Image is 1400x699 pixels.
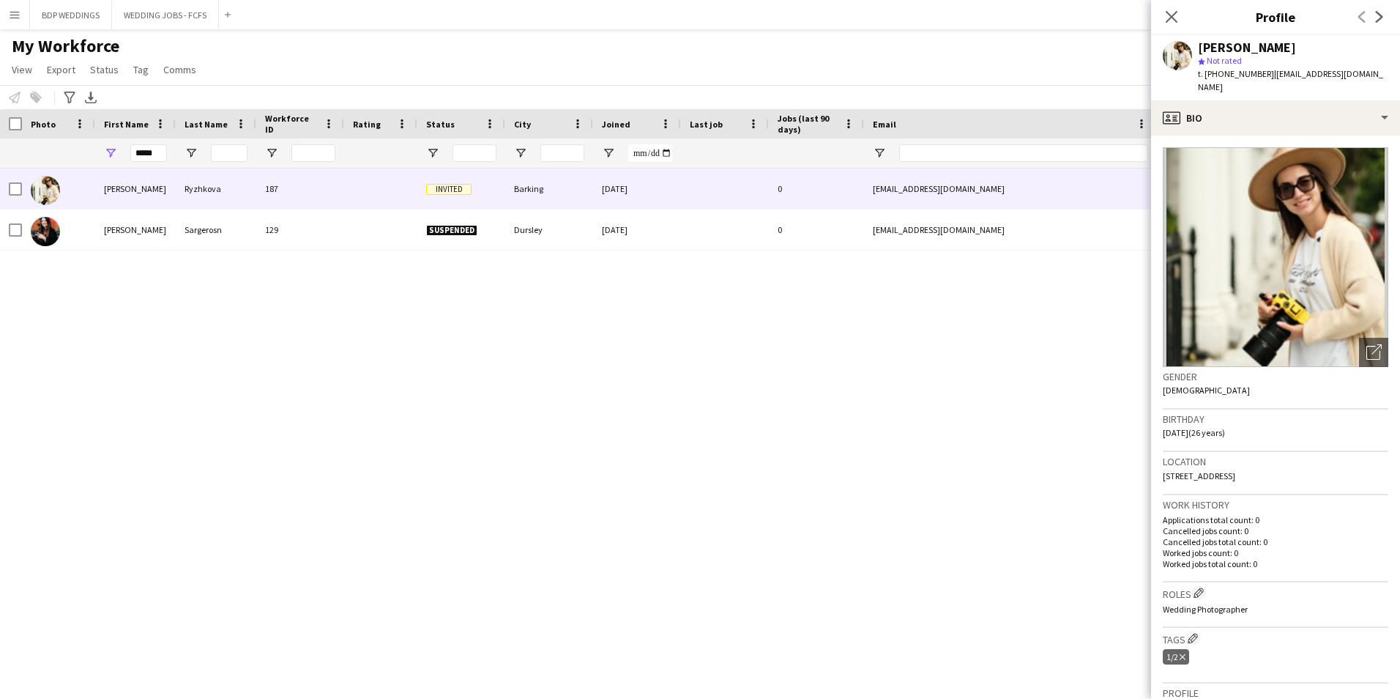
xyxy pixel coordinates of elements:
[1359,338,1388,367] div: Open photos pop-in
[104,147,117,160] button: Open Filter Menu
[1163,558,1388,569] p: Worked jobs total count: 0
[426,147,439,160] button: Open Filter Menu
[265,147,278,160] button: Open Filter Menu
[12,35,119,57] span: My Workforce
[540,144,584,162] input: City Filter Input
[602,147,615,160] button: Open Filter Menu
[1163,470,1235,481] span: [STREET_ADDRESS]
[426,225,477,236] span: Suspended
[353,119,381,130] span: Rating
[1163,525,1388,536] p: Cancelled jobs count: 0
[95,210,176,250] div: [PERSON_NAME]
[47,63,75,76] span: Export
[1163,631,1388,646] h3: Tags
[256,169,344,209] div: 187
[104,119,149,130] span: First Name
[90,63,119,76] span: Status
[31,217,60,246] img: Hannah Sargerosn
[112,1,219,29] button: WEDDING JOBS - FCFS
[628,144,672,162] input: Joined Filter Input
[769,169,864,209] div: 0
[31,176,60,205] img: Hanna Ryzhkova
[176,169,256,209] div: Ryzhkova
[505,169,593,209] div: Barking
[185,119,228,130] span: Last Name
[873,119,896,130] span: Email
[514,119,531,130] span: City
[1163,498,1388,511] h3: Work history
[127,60,154,79] a: Tag
[265,113,318,135] span: Workforce ID
[453,144,496,162] input: Status Filter Input
[82,89,100,106] app-action-btn: Export XLSX
[873,147,886,160] button: Open Filter Menu
[12,63,32,76] span: View
[157,60,202,79] a: Comms
[593,210,681,250] div: [DATE]
[130,144,167,162] input: First Name Filter Input
[505,210,593,250] div: Dursley
[30,1,112,29] button: BDP WEDDINGS
[690,119,723,130] span: Last job
[61,89,78,106] app-action-btn: Advanced filters
[1207,55,1242,66] span: Not rated
[84,60,124,79] a: Status
[1198,41,1296,54] div: [PERSON_NAME]
[185,147,198,160] button: Open Filter Menu
[426,184,472,195] span: Invited
[1163,547,1388,558] p: Worked jobs count: 0
[1163,604,1248,615] span: Wedding Photographer
[899,144,1148,162] input: Email Filter Input
[1163,413,1388,426] h3: Birthday
[1163,585,1388,601] h3: Roles
[426,119,455,130] span: Status
[133,63,149,76] span: Tag
[1163,147,1388,367] img: Crew avatar or photo
[1163,455,1388,468] h3: Location
[1163,370,1388,383] h3: Gender
[211,144,247,162] input: Last Name Filter Input
[6,60,38,79] a: View
[1163,385,1250,396] span: [DEMOGRAPHIC_DATA]
[1163,536,1388,547] p: Cancelled jobs total count: 0
[163,63,196,76] span: Comms
[41,60,81,79] a: Export
[864,210,1157,250] div: [EMAIL_ADDRESS][DOMAIN_NAME]
[1163,514,1388,525] p: Applications total count: 0
[256,210,344,250] div: 129
[1198,68,1274,79] span: t. [PHONE_NUMBER]
[593,169,681,209] div: [DATE]
[602,119,630,130] span: Joined
[95,169,176,209] div: [PERSON_NAME]
[1151,7,1400,26] h3: Profile
[1163,649,1189,665] div: 1/2
[1198,68,1383,92] span: | [EMAIL_ADDRESS][DOMAIN_NAME]
[864,169,1157,209] div: [EMAIL_ADDRESS][DOMAIN_NAME]
[291,144,335,162] input: Workforce ID Filter Input
[778,113,838,135] span: Jobs (last 90 days)
[31,119,56,130] span: Photo
[176,210,256,250] div: Sargerosn
[1151,100,1400,136] div: Bio
[514,147,527,160] button: Open Filter Menu
[1163,427,1225,438] span: [DATE] (26 years)
[769,210,864,250] div: 0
